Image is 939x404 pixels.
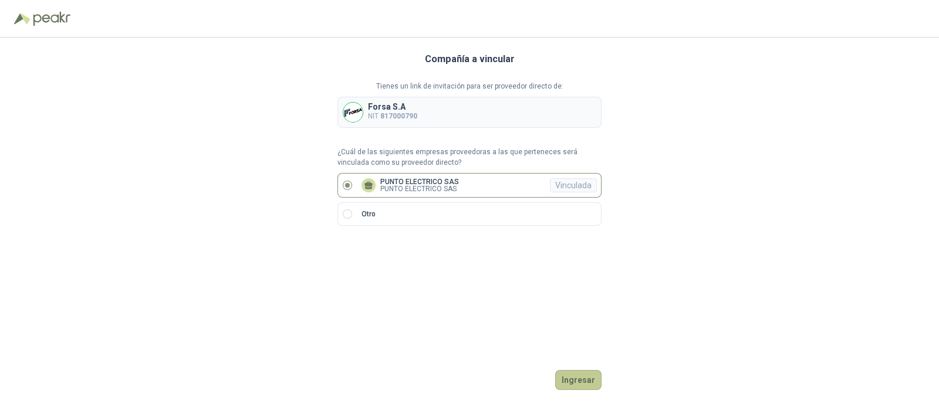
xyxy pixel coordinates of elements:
[33,12,70,26] img: Peakr
[368,111,417,122] p: NIT
[337,147,602,169] p: ¿Cuál de las siguientes empresas proveedoras a las que perteneces será vinculada como su proveedo...
[368,103,417,111] p: Forsa S.A
[380,178,459,185] p: PUNTO ELECTRICO SAS
[550,178,597,192] div: Vinculada
[337,81,602,92] p: Tienes un link de invitación para ser proveedor directo de:
[14,13,31,25] img: Logo
[555,370,602,390] button: Ingresar
[343,103,363,122] img: Company Logo
[425,52,515,67] h3: Compañía a vincular
[380,185,459,192] p: PUNTO ELECTRICO SAS
[362,209,376,220] p: Otro
[380,112,417,120] b: 817000790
